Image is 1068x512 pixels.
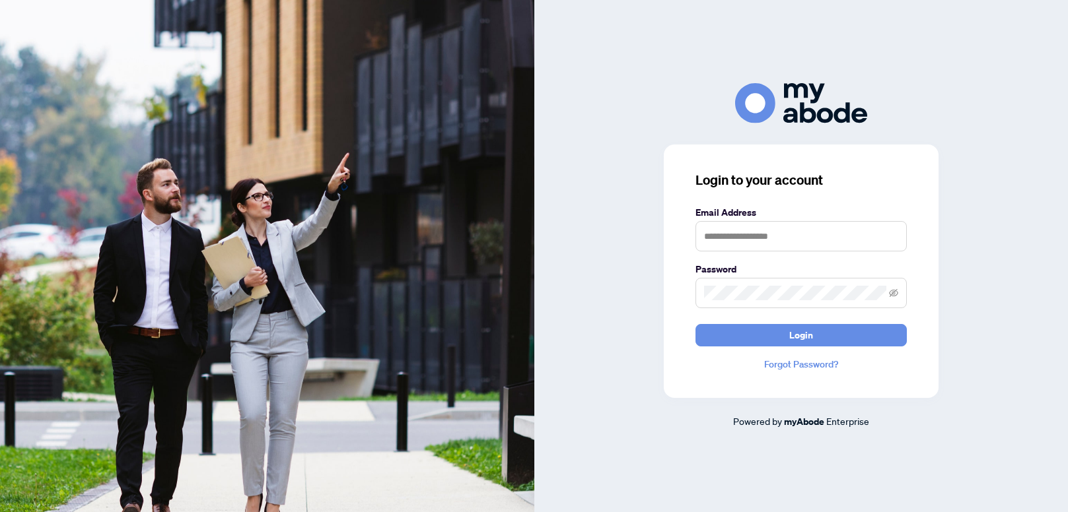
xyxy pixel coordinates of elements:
h3: Login to your account [695,171,907,189]
button: Login [695,324,907,346]
a: Forgot Password? [695,357,907,371]
a: myAbode [784,414,824,429]
span: Enterprise [826,415,869,427]
span: Login [789,325,813,346]
img: ma-logo [735,83,867,123]
label: Email Address [695,205,907,220]
span: eye-invisible [889,288,898,298]
label: Password [695,262,907,276]
span: Powered by [733,415,782,427]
